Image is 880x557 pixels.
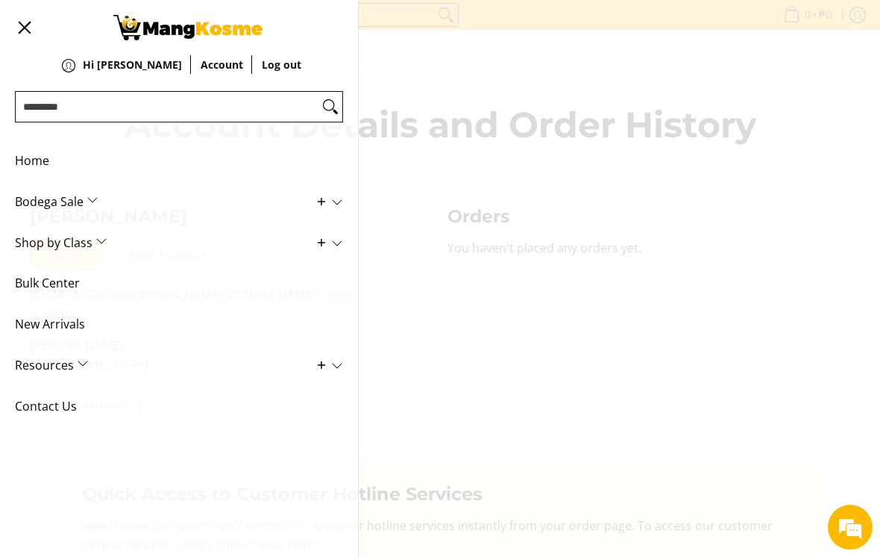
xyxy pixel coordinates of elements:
[83,57,182,72] strong: Hi [PERSON_NAME]
[15,223,321,264] span: Shop by Class
[15,345,321,386] span: Resources
[83,60,182,93] a: Account
[15,304,321,345] span: New Arrivals
[15,263,343,304] a: Bulk Center
[15,345,343,386] a: Resources
[15,304,343,345] a: New Arrivals
[15,181,343,223] a: Bodega Sale
[201,60,243,93] a: Account
[15,386,343,427] a: Contact Us
[15,181,321,223] span: Bodega Sale
[201,57,243,72] strong: Account
[15,223,343,264] a: Shop by Class
[318,92,342,122] button: Search
[262,60,301,93] a: Log out
[15,386,321,427] span: Contact Us
[15,263,321,304] span: Bulk Center
[262,57,301,72] strong: Log out
[15,140,321,181] span: Home
[15,140,343,181] a: Home
[113,15,263,40] img: Account | Mang Kosme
